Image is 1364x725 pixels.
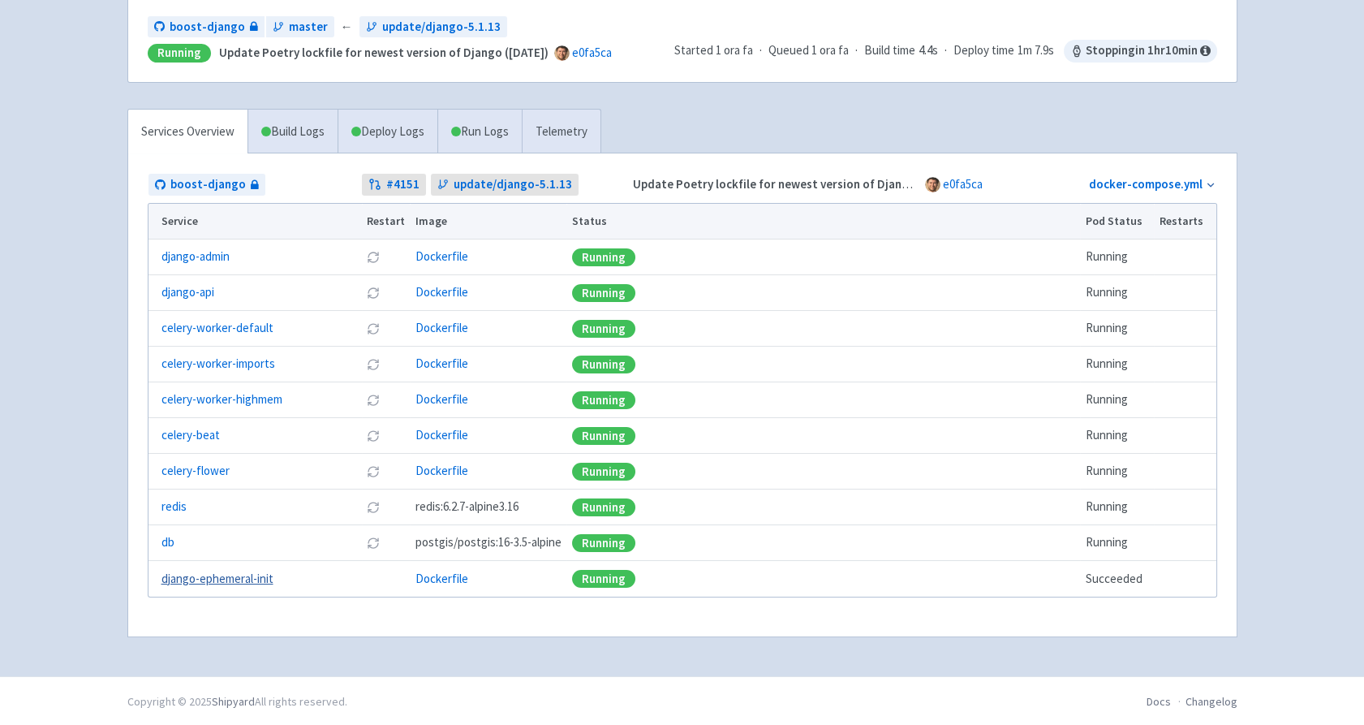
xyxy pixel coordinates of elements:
div: Running [572,320,635,338]
span: Started [674,42,753,58]
a: boost-django [148,16,265,38]
div: Running [572,284,635,302]
div: Running [572,463,635,481]
a: Changelog [1185,694,1237,709]
a: Build Logs [248,110,338,154]
td: Succeeded [1080,561,1154,597]
span: Queued [768,42,849,58]
button: Restart pod [367,287,380,300]
th: Status [566,204,1080,240]
time: 1 ora fa [716,42,753,58]
a: update/django-5.1.13 [359,16,507,38]
th: Restart [362,204,411,240]
td: Running [1080,275,1154,311]
span: update/django-5.1.13 [382,18,501,37]
div: Running [572,248,635,266]
td: Running [1080,382,1154,418]
span: boost-django [170,18,245,37]
a: Run Logs [437,110,522,154]
strong: Update Poetry lockfile for newest version of Django ([DATE]) [633,176,962,192]
div: Running [572,570,635,588]
td: Running [1080,311,1154,347]
div: Running [572,427,635,445]
button: Restart pod [367,358,380,371]
a: Dockerfile [415,391,468,407]
span: Stopping in 1 hr 10 min [1064,40,1217,63]
a: Dockerfile [415,356,468,371]
span: boost-django [170,175,246,194]
a: Dockerfile [415,248,468,264]
td: Running [1080,454,1154,490]
a: e0fa5ca [943,176,983,192]
a: redis [161,498,187,516]
div: Running [572,498,635,516]
span: master [289,18,328,37]
a: Shipyard [212,694,255,709]
a: docker-compose.yml [1089,176,1203,192]
a: Docs [1147,694,1171,709]
a: django-api [161,283,214,302]
a: django-admin [161,248,230,266]
div: Copyright © 2025 All rights reserved. [127,693,347,710]
button: Restart pod [367,501,380,514]
a: Dockerfile [415,320,468,335]
button: Restart pod [367,251,380,264]
a: e0fa5ca [572,45,612,60]
a: Dockerfile [415,427,468,442]
td: Running [1080,525,1154,561]
td: Running [1080,240,1154,275]
a: boost-django [148,174,265,196]
th: Pod Status [1080,204,1154,240]
th: Restarts [1154,204,1216,240]
span: Deploy time [953,41,1014,60]
a: Deploy Logs [338,110,437,154]
button: Restart pod [367,322,380,335]
a: Dockerfile [415,463,468,478]
button: Restart pod [367,394,380,407]
strong: # 4151 [386,175,420,194]
th: Service [148,204,362,240]
a: db [161,533,174,552]
th: Image [410,204,566,240]
span: 1m 7.9s [1018,41,1054,60]
div: Running [148,44,211,63]
div: · · · [674,40,1217,63]
span: 4.4s [919,41,938,60]
a: Dockerfile [415,284,468,300]
button: Restart pod [367,537,380,550]
a: Services Overview [128,110,247,154]
button: Restart pod [367,465,380,478]
td: Running [1080,347,1154,382]
strong: Update Poetry lockfile for newest version of Django ([DATE]) [219,45,549,60]
td: Running [1080,490,1154,525]
a: master [266,16,334,38]
span: Build time [864,41,915,60]
td: Running [1080,418,1154,454]
a: celery-beat [161,426,220,445]
span: redis:6.2.7-alpine3.16 [415,498,518,516]
a: Telemetry [522,110,600,154]
a: celery-worker-imports [161,355,275,373]
a: Dockerfile [415,571,468,586]
div: Running [572,534,635,552]
button: Restart pod [367,429,380,442]
span: ← [341,18,353,37]
a: celery-flower [161,462,230,481]
div: Running [572,356,635,373]
a: celery-worker-highmem [161,391,282,409]
a: celery-worker-default [161,319,273,338]
span: postgis/postgis:16-3.5-alpine [415,533,562,552]
a: #4151 [362,174,426,196]
time: 1 ora fa [811,42,849,58]
a: update/django-5.1.13 [431,174,579,196]
a: django-ephemeral-init [161,570,273,589]
div: Running [572,391,635,409]
span: update/django-5.1.13 [454,175,572,194]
